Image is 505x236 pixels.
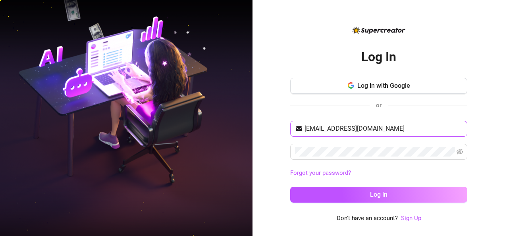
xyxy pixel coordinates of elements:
span: Don't have an account? [337,214,398,223]
span: Log in with Google [357,82,410,89]
button: Log in [290,187,467,203]
span: or [376,102,382,109]
button: Log in with Google [290,78,467,94]
span: Log in [370,191,387,198]
img: logo-BBDzfeDw.svg [353,27,405,34]
a: Forgot your password? [290,168,467,178]
a: Sign Up [401,214,421,223]
a: Sign Up [401,215,421,222]
input: Your email [305,124,463,133]
span: eye-invisible [457,149,463,155]
h2: Log In [361,49,396,65]
a: Forgot your password? [290,169,351,176]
